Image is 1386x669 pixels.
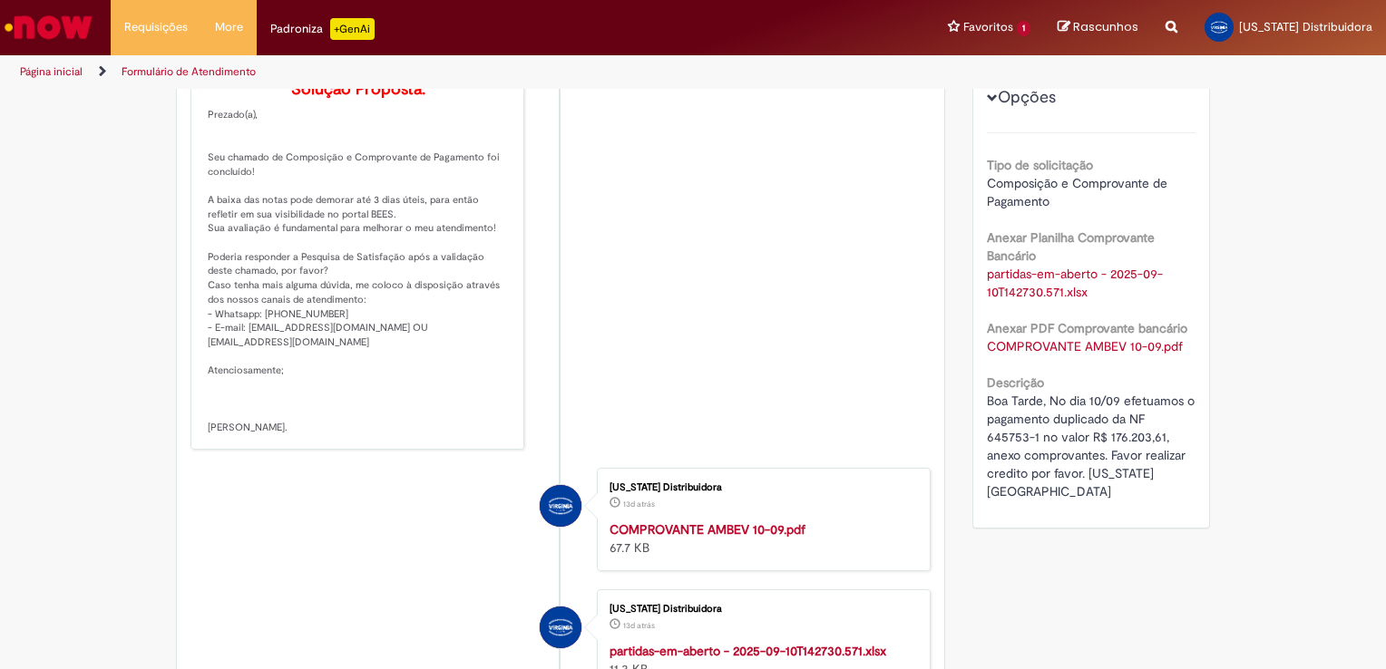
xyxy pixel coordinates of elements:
p: +GenAi [330,18,375,40]
span: 13d atrás [623,499,655,509]
a: Página inicial [20,64,83,79]
div: [US_STATE] Distribuidora [610,604,912,615]
div: [US_STATE] Distribuidora [610,482,912,493]
span: 13d atrás [623,620,655,631]
span: 1 [1017,21,1030,36]
b: Solução Proposta: [291,79,425,100]
img: ServiceNow [2,9,95,45]
p: Prezado(a), Seu chamado de Composição e Comprovante de Pagamento foi concluído! A baixa das notas... [208,81,510,435]
span: Composição e Comprovante de Pagamento [987,175,1171,209]
span: Favoritos [963,18,1013,36]
div: 67.7 KB [610,520,912,557]
span: Requisições [124,18,188,36]
span: More [215,18,243,36]
div: Virginia Distribuidora [540,606,581,648]
time: 16/09/2025 16:40:59 [623,499,655,509]
div: Padroniza [270,18,375,40]
span: [US_STATE] Distribuidora [1239,19,1372,34]
a: partidas-em-aberto - 2025-09-10T142730.571.xlsx [610,643,886,659]
time: 16/09/2025 16:40:56 [623,620,655,631]
b: Descrição [987,374,1044,391]
b: Anexar Planilha Comprovante Bancário [987,229,1155,264]
a: Formulário de Atendimento [122,64,256,79]
div: Virginia Distribuidora [540,485,581,527]
a: Download de COMPROVANTE AMBEV 10-09.pdf [987,338,1183,354]
span: Boa Tarde, No dia 10/09 efetuamos o pagamento duplicado da NF 645753-1 no valor R$ 176.203,61, an... [987,393,1198,499]
a: COMPROVANTE AMBEV 10-09.pdf [610,521,805,538]
span: Rascunhos [1073,18,1138,35]
b: Tipo de solicitação [987,157,1093,173]
ul: Trilhas de página [14,55,911,89]
a: Download de partidas-em-aberto - 2025-09-10T142730.571.xlsx [987,266,1163,300]
b: Anexar PDF Comprovante bancário [987,320,1187,336]
a: Rascunhos [1058,19,1138,36]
